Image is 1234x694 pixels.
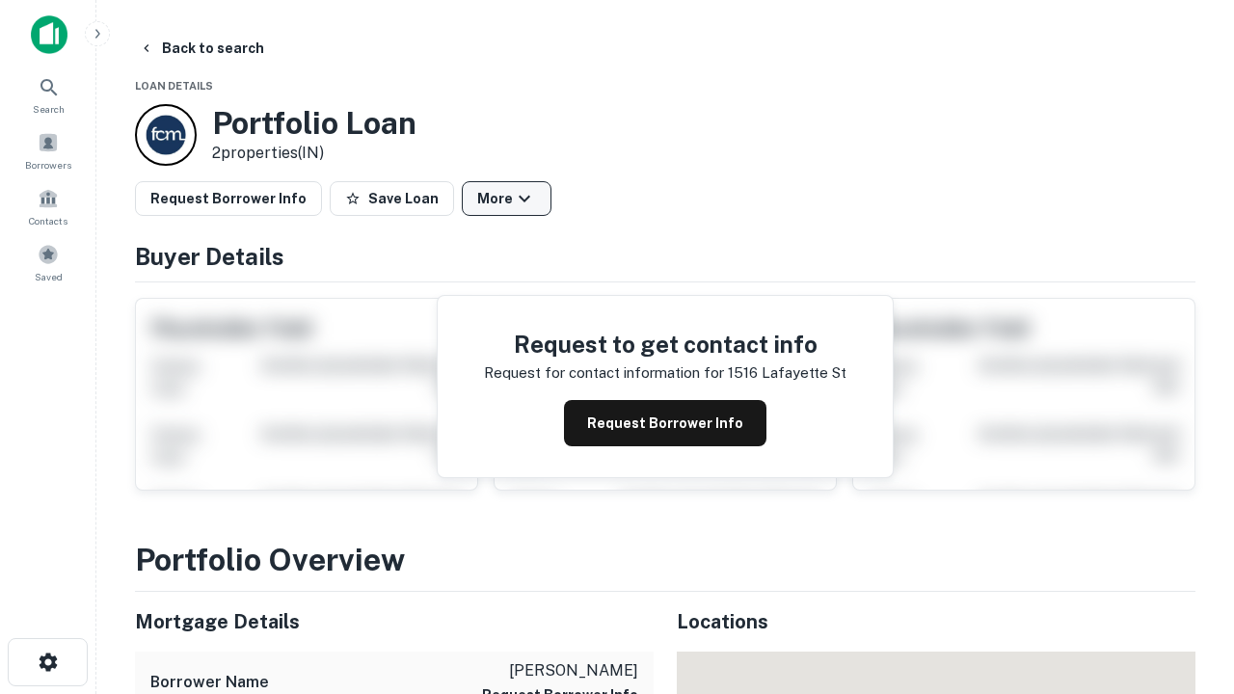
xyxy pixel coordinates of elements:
p: [PERSON_NAME] [482,659,638,682]
iframe: Chat Widget [1138,478,1234,571]
h5: Mortgage Details [135,607,654,636]
h6: Borrower Name [150,671,269,694]
button: Save Loan [330,181,454,216]
a: Saved [6,236,91,288]
h4: Buyer Details [135,239,1195,274]
a: Search [6,68,91,120]
span: Borrowers [25,157,71,173]
span: Search [33,101,65,117]
span: Saved [35,269,63,284]
span: Loan Details [135,80,213,92]
h3: Portfolio Overview [135,537,1195,583]
button: More [462,181,551,216]
p: Request for contact information for [484,361,724,385]
p: 2 properties (IN) [212,142,416,165]
button: Request Borrower Info [564,400,766,446]
img: capitalize-icon.png [31,15,67,54]
button: Request Borrower Info [135,181,322,216]
a: Contacts [6,180,91,232]
span: Contacts [29,213,67,228]
a: Borrowers [6,124,91,176]
h5: Locations [677,607,1195,636]
h3: Portfolio Loan [212,105,416,142]
button: Back to search [131,31,272,66]
h4: Request to get contact info [484,327,846,361]
p: 1516 lafayette st [728,361,846,385]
